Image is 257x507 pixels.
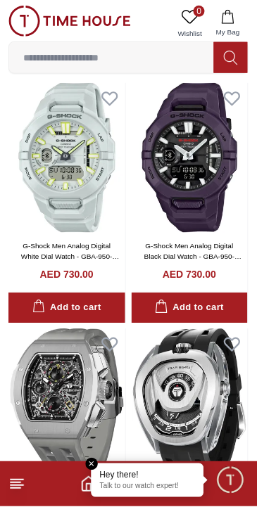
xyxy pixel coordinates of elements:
[100,482,196,492] p: Talk to our watch expert!
[173,28,208,39] span: Wishlist
[32,300,101,316] div: Add to cart
[211,27,246,37] span: My Bag
[144,243,242,271] a: G-Shock Men Analog Digital Black Dial Watch - GBA-950-2ADR
[40,268,94,282] h4: AED 730.00
[8,6,131,37] img: ...
[215,466,246,496] div: Chat Widget
[132,293,249,323] button: Add to cart
[173,6,208,41] a: 0Wishlist
[132,83,249,233] img: G-Shock Men Analog Digital Black Dial Watch - GBA-950-2ADR
[21,243,120,271] a: G-Shock Men Analog Digital White Dial Watch - GBA-950-7ADR
[163,268,216,282] h4: AED 730.00
[155,300,224,316] div: Add to cart
[80,476,97,493] a: Home
[208,6,249,41] button: My Bag
[8,83,125,233] img: G-Shock Men Analog Digital White Dial Watch - GBA-950-7ADR
[132,329,249,479] img: TSAR BOMBA Men's Automatic Black Dial Watch - TB8213A-06 SET
[194,6,205,17] span: 0
[8,329,125,479] img: TSAR BOMBA Men's Analog Black Dial Watch - TB8214 C-Grey
[86,458,99,471] em: Close tooltip
[100,470,196,481] div: Hey there!
[8,293,125,323] button: Add to cart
